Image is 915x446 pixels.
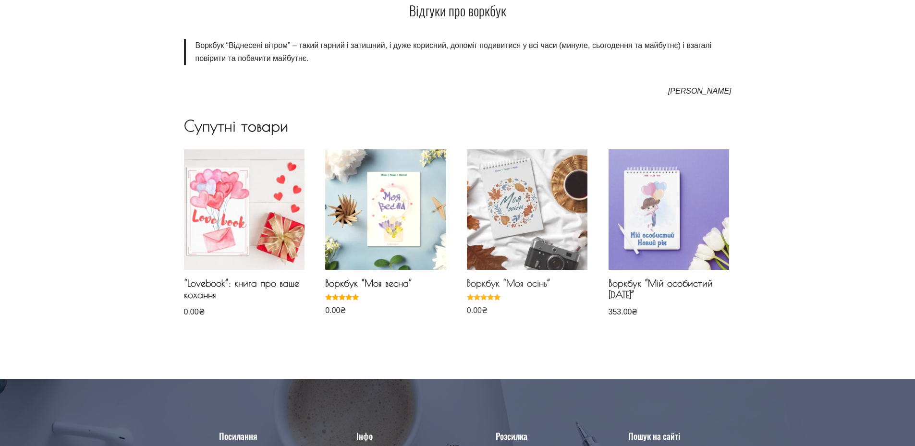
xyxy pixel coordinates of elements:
h4: Посилання [194,432,284,440]
bdi: 353.00 [609,308,638,316]
h2: Воркбук “Моя осінь” [467,277,587,294]
span: Оцінено в з 5 [325,294,361,324]
h2: “Lovebook”: книга про ваше кохання [184,277,305,305]
span: ₴ [482,306,488,314]
span: ₴ [199,308,205,316]
div: Оцінено в 5.00 з 5 [467,294,502,301]
em: [PERSON_NAME] [668,87,732,95]
h4: Пошук на сайті [586,432,721,440]
bdi: 0.00 [325,306,346,314]
span: Оцінено в з 5 [467,294,502,324]
h2: Воркбук “Моя весна” [325,277,446,294]
a: Воркбук "Мій особистий Новий рік"Воркбук “Мій особистий [DATE]” 353.00₴ [609,149,729,319]
a: "Lovebook": книга про ваше кохання“Lovebook”: книга про ваше кохання 0.00₴ [184,149,305,319]
a: Воркбук "Моя осінь"Воркбук “Моя осінь”Оцінено в 5.00 з 5 0.00₴ [467,149,587,317]
img: Воркбук "Мій особистий Новий рік" [609,149,729,270]
div: Оцінено в 5.00 з 5 [325,294,361,301]
h2: Супутні товари [184,117,732,135]
p: Воркбук “Віднесені вітром” – такий гарний і затишний, і дуже корисний, допоміг подивитися у всі ч... [195,39,732,65]
h4: Інфо [293,432,436,440]
bdi: 0.00 [467,306,488,314]
img: "Lovebook": книга про ваше кохання [184,149,305,270]
span: ₴ [340,306,346,314]
h2: Воркбук “Мій особистий [DATE]” [609,277,729,305]
bdi: 0.00 [184,308,205,316]
span: ₴ [632,308,637,316]
img: Воркбук "Моя осінь" [467,149,587,270]
h4: Розсилка [446,432,577,440]
h3: Відгуки про воркбук [184,1,732,20]
img: Воркбук "Моя весна" [325,149,446,270]
a: Воркбук "Моя весна"Воркбук “Моя весна”Оцінено в 5.00 з 5 0.00₴ [325,149,446,317]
